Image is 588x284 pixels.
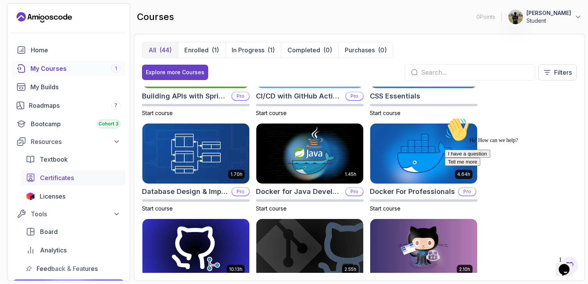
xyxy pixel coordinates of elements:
[267,45,275,55] div: (1)
[114,102,117,109] span: 7
[29,101,120,110] div: Roadmaps
[508,9,582,25] button: user profile image[PERSON_NAME]Student
[17,11,72,23] a: Landing page
[476,13,495,21] p: 0 Points
[159,45,172,55] div: (44)
[538,64,577,80] button: Filters
[256,219,363,279] img: Git & GitHub Fundamentals card
[184,45,209,55] p: Enrolled
[12,79,125,95] a: builds
[508,10,523,24] img: user profile image
[142,91,228,102] h2: Building APIs with Spring Boot
[142,186,228,197] h2: Database Design & Implementation
[256,124,363,184] img: Docker for Java Developers card
[149,45,156,55] p: All
[323,45,332,55] div: (0)
[142,124,249,184] img: Database Design & Implementation card
[21,152,125,167] a: textbook
[212,45,219,55] div: (1)
[370,124,477,184] img: Docker For Professionals card
[526,9,571,17] p: [PERSON_NAME]
[225,42,281,58] button: In Progress(1)
[232,188,249,195] p: Pro
[3,3,142,52] div: 👋Hi! How can we help?I have a questionTell me more
[21,224,125,239] a: board
[12,61,125,76] a: courses
[12,42,125,58] a: home
[3,35,48,43] button: I have a question
[40,173,74,182] span: Certificates
[115,65,117,72] span: 1
[346,188,363,195] p: Pro
[31,209,120,219] div: Tools
[556,253,580,276] iframe: chat widget
[370,186,455,197] h2: Docker For Professionals
[21,242,125,258] a: analytics
[345,171,356,177] p: 1.45h
[21,189,125,204] a: licenses
[345,45,375,55] p: Purchases
[232,45,264,55] p: In Progress
[31,119,120,129] div: Bootcamp
[40,192,65,201] span: Licenses
[12,116,125,132] a: bootcamp
[370,205,401,212] span: Start course
[256,110,287,116] span: Start course
[142,110,173,116] span: Start course
[12,207,125,221] button: Tools
[370,91,420,102] h2: CSS Essentials
[146,68,204,76] div: Explore more Courses
[256,205,287,212] span: Start course
[344,266,356,272] p: 2.55h
[370,110,401,116] span: Start course
[421,68,529,77] input: Search...
[30,82,120,92] div: My Builds
[40,227,58,236] span: Board
[99,121,119,127] span: Cohort 3
[3,43,38,52] button: Tell me more
[287,45,320,55] p: Completed
[21,261,125,276] a: feedback
[178,42,225,58] button: Enrolled(1)
[378,45,387,55] div: (0)
[142,65,208,80] button: Explore more Courses
[12,135,125,149] button: Resources
[459,266,470,272] p: 2.10h
[30,64,120,73] div: My Courses
[142,205,173,212] span: Start course
[442,114,580,249] iframe: chat widget
[338,42,393,58] button: Purchases(0)
[231,171,242,177] p: 1.70h
[281,42,338,58] button: Completed(0)
[40,246,67,255] span: Analytics
[232,92,249,100] p: Pro
[142,219,249,279] img: Git for Professionals card
[12,98,125,113] a: roadmaps
[21,170,125,185] a: certificates
[3,3,28,28] img: :wave:
[526,17,571,25] p: Student
[142,42,178,58] button: All(44)
[3,23,76,29] span: Hi! How can we help?
[346,92,363,100] p: Pro
[256,186,342,197] h2: Docker for Java Developers
[137,11,174,23] h2: courses
[37,264,98,273] span: Feedback & Features
[40,155,68,164] span: Textbook
[229,266,242,272] p: 10.13h
[554,68,572,77] p: Filters
[256,91,342,102] h2: CI/CD with GitHub Actions
[31,137,120,146] div: Resources
[370,219,477,279] img: GitHub Toolkit card
[26,192,35,200] img: jetbrains icon
[31,45,120,55] div: Home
